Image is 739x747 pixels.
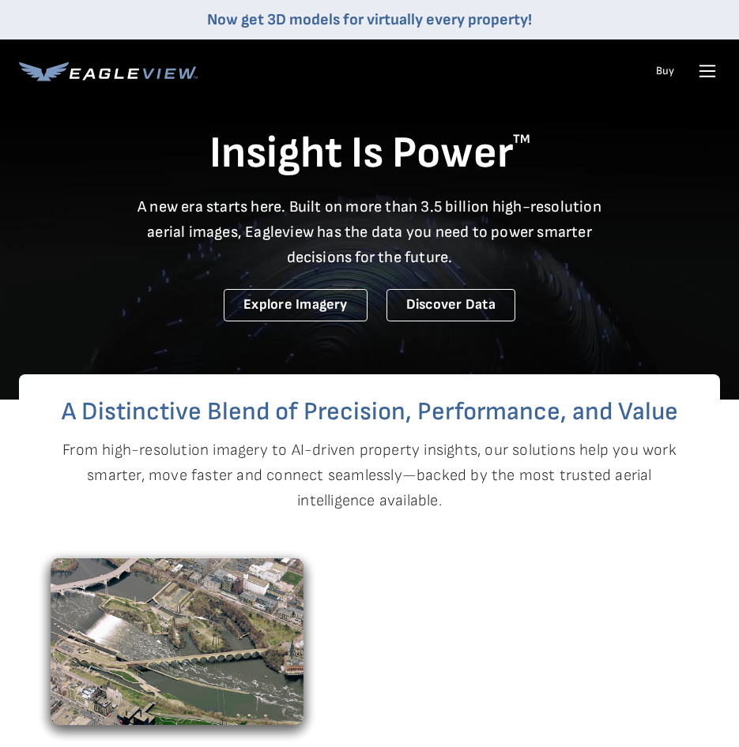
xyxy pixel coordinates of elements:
[513,132,530,147] sup: TM
[656,64,674,78] a: Buy
[19,126,720,182] h1: Insight Is Power
[128,194,612,270] p: A new era starts here. Built on more than 3.5 billion high-resolution aerial images, Eagleview ha...
[51,557,304,725] img: 3.2.png
[386,289,515,321] a: Discover Data
[32,437,708,513] p: From high-resolution imagery to AI-driven property insights, our solutions help you work smarter,...
[224,289,368,321] a: Explore Imagery
[207,10,532,29] a: Now get 3D models for virtually every property!
[19,400,720,425] h2: A Distinctive Blend of Precision, Performance, and Value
